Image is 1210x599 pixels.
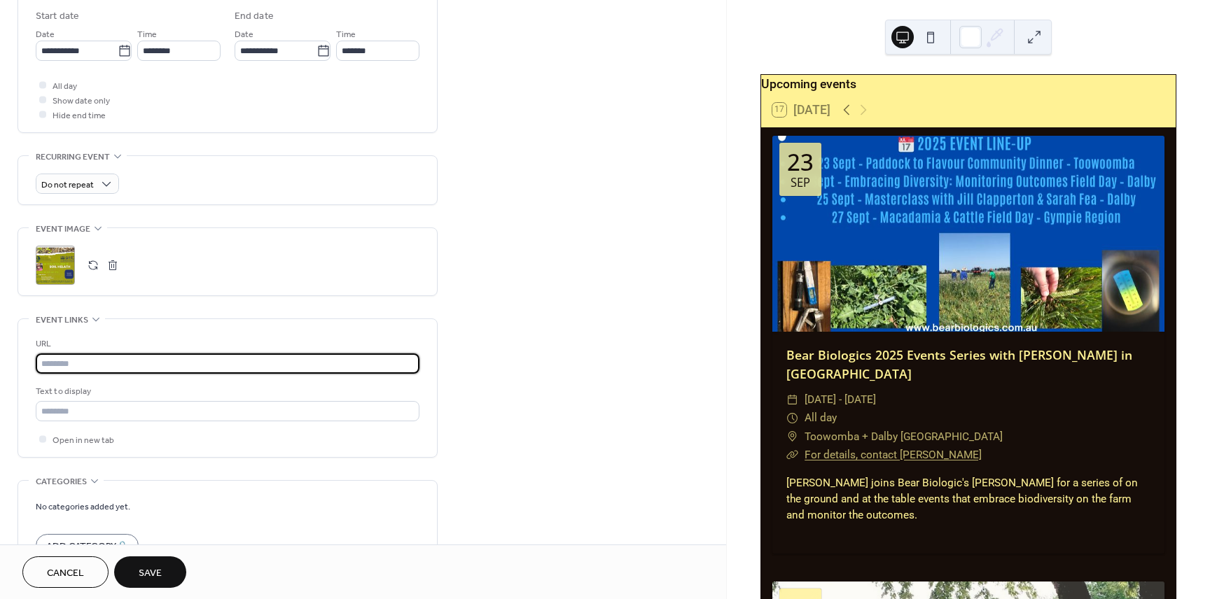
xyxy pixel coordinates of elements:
div: ​ [786,446,799,464]
div: ; [36,246,75,285]
span: Recurring event [36,150,110,164]
div: ​ [786,409,799,427]
div: 23 [787,150,814,174]
span: Show date only [53,94,110,108]
span: [DATE] - [DATE] [805,390,876,409]
div: ​ [786,428,799,446]
a: Bear Biologics 2025 Events Series with [PERSON_NAME] in [GEOGRAPHIC_DATA] [786,346,1132,381]
div: URL [36,337,417,351]
span: Categories [36,474,87,489]
div: Start date [36,9,79,24]
span: Save [139,566,162,581]
span: Date [235,27,253,42]
div: Sep [791,177,810,189]
span: Cancel [47,566,84,581]
span: Time [336,27,356,42]
span: All day [805,409,837,427]
a: For details, contact [PERSON_NAME] [805,449,982,461]
span: Time [137,27,157,42]
div: Text to display [36,384,417,399]
span: Event image [36,222,90,237]
button: Save [114,556,186,588]
div: Upcoming events [761,75,1176,93]
div: [PERSON_NAME] joins Bear Biologic's [PERSON_NAME] for a series of on the ground and at the table ... [772,475,1164,540]
span: Event links [36,313,88,327]
div: ​ [786,390,799,409]
span: Date [36,27,55,42]
span: All day [53,79,77,94]
span: Do not repeat [41,177,94,193]
span: Toowomba + Dalby [GEOGRAPHIC_DATA] [805,428,1003,446]
span: No categories added yet. [36,500,130,514]
span: Open in new tab [53,433,114,448]
button: Cancel [22,556,109,588]
div: End date [235,9,274,24]
span: Hide end time [53,108,106,123]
